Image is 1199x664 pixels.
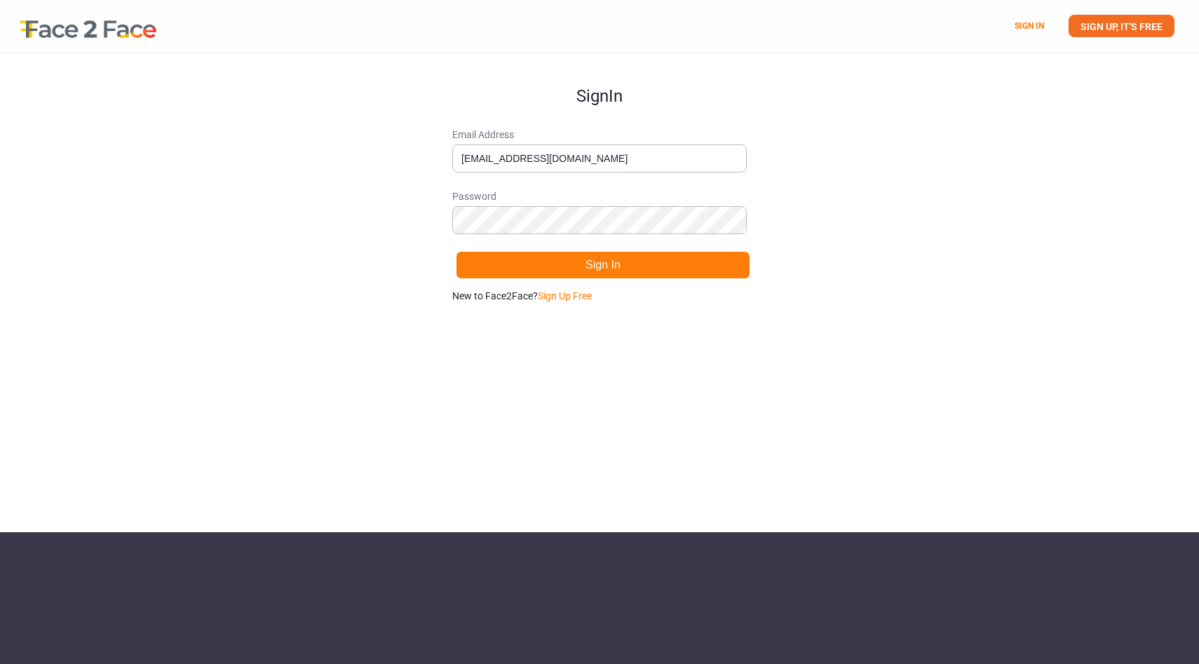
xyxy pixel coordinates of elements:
[538,290,592,301] a: Sign Up Free
[456,251,750,279] button: Sign In
[452,289,747,303] p: New to Face2Face?
[452,128,747,142] span: Email Address
[452,53,747,105] h1: Sign In
[1069,15,1174,37] a: SIGN UP, IT'S FREE
[452,144,747,172] input: Email Address
[1015,21,1044,31] a: SIGN IN
[452,206,747,234] input: Password
[452,189,747,203] span: Password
